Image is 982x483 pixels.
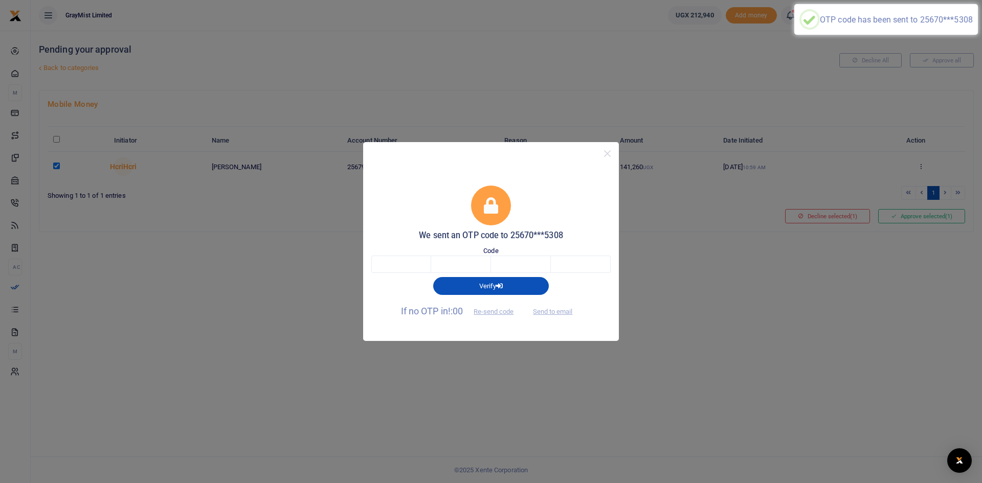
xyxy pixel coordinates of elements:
button: Close [600,146,615,161]
span: If no OTP in [401,306,523,316]
label: Code [483,246,498,256]
div: OTP code has been sent to 25670***5308 [820,15,973,25]
div: Open Intercom Messenger [947,448,972,473]
button: Verify [433,277,549,294]
h5: We sent an OTP code to 25670***5308 [371,231,611,241]
span: !:00 [448,306,463,316]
